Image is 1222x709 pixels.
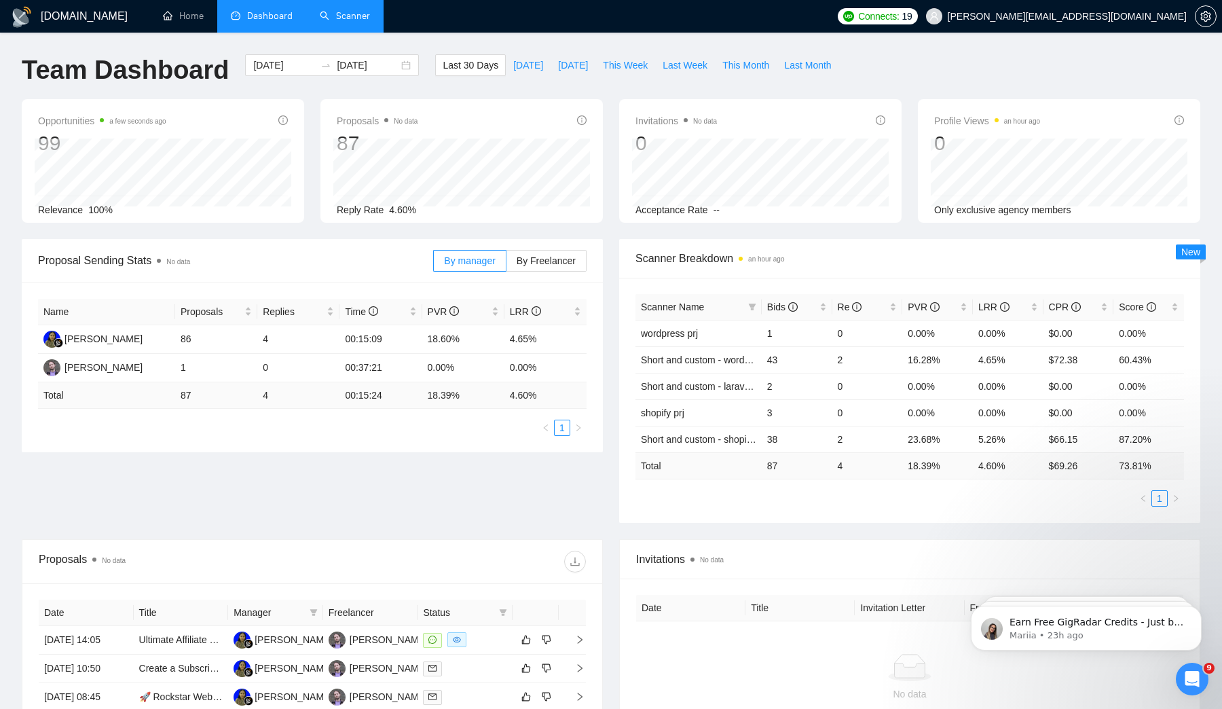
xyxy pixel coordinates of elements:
td: 4.60 % [504,382,587,409]
span: 19 [902,9,912,24]
span: eye [453,636,461,644]
td: 3 [762,399,832,426]
span: This Week [603,58,648,73]
span: info-circle [788,302,798,312]
span: LRR [510,306,541,317]
a: setting [1195,11,1217,22]
span: info-circle [278,115,288,125]
button: like [518,660,534,676]
div: [PERSON_NAME] [255,689,333,704]
td: 4 [257,325,339,354]
span: right [574,424,582,432]
span: By Freelancer [517,255,576,266]
a: searchScanner [320,10,370,22]
img: AS [329,660,346,677]
span: No data [700,556,724,564]
div: [PERSON_NAME] [255,632,333,647]
span: By manager [444,255,495,266]
img: AS [43,359,60,376]
td: 4 [257,382,339,409]
input: Start date [253,58,315,73]
span: PVR [428,306,460,317]
span: like [521,634,531,645]
span: info-circle [876,115,885,125]
span: No data [394,117,418,125]
td: 43 [762,346,832,373]
img: gigradar-bm.png [244,639,253,649]
a: AS[PERSON_NAME] [329,662,428,673]
td: [DATE] 14:05 [39,626,134,655]
td: 00:15:09 [339,325,422,354]
td: 0 [832,399,903,426]
td: $66.15 [1043,426,1114,452]
span: filter [496,602,510,623]
td: $0.00 [1043,399,1114,426]
span: Scanner Name [641,302,704,312]
td: 0.00% [902,320,973,346]
button: [DATE] [551,54,595,76]
a: Short and custom - shopify prj [641,434,767,445]
td: 23.68% [902,426,973,452]
img: logo [11,6,33,28]
img: AA [234,689,251,706]
th: Invitation Letter [855,595,964,621]
span: Only exclusive agency members [934,204,1071,215]
time: a few seconds ago [109,117,166,125]
button: like [518,689,534,705]
button: Last Month [777,54,838,76]
span: info-circle [852,302,862,312]
span: left [1139,494,1147,503]
td: 0.00% [973,373,1043,399]
span: info-circle [1147,302,1156,312]
td: 4 [832,452,903,479]
li: Next Page [570,420,587,436]
td: 0.00% [973,399,1043,426]
span: Re [838,302,862,312]
td: 87 [762,452,832,479]
td: 4.65% [504,325,587,354]
td: 00:37:21 [339,354,422,382]
li: Previous Page [1135,490,1151,507]
td: 86 [175,325,257,354]
div: 99 [38,130,166,156]
span: info-circle [369,306,378,316]
span: Connects: [858,9,899,24]
a: Short and custom - laravel prj [641,381,765,392]
td: 2 [832,426,903,452]
span: like [521,691,531,702]
img: gigradar-bm.png [54,338,63,348]
td: 0.00% [422,354,504,382]
span: download [565,556,585,567]
img: AA [43,331,60,348]
th: Replies [257,299,339,325]
td: [DATE] 10:50 [39,655,134,683]
span: 100% [88,204,113,215]
td: 0.00% [902,373,973,399]
span: mail [428,664,437,672]
span: Reply Rate [337,204,384,215]
li: Next Page [1168,490,1184,507]
td: 2 [762,373,832,399]
span: like [521,663,531,674]
div: 87 [337,130,418,156]
div: [PERSON_NAME] [350,632,428,647]
th: Date [39,600,134,626]
th: Name [38,299,175,325]
span: Last 30 Days [443,58,498,73]
img: AA [234,660,251,677]
button: This Month [715,54,777,76]
span: Profile Views [934,113,1040,129]
div: 0 [635,130,717,156]
a: Short and custom - wordpress prj [641,354,781,365]
span: to [320,60,331,71]
td: Total [38,382,175,409]
td: 0.00% [1113,399,1184,426]
span: info-circle [577,115,587,125]
li: 1 [1151,490,1168,507]
iframe: Intercom live chat [1176,663,1208,695]
td: Ultimate Affiliate Pro Plugin Customization [134,626,229,655]
th: Freelancer [323,600,418,626]
td: 87.20% [1113,426,1184,452]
